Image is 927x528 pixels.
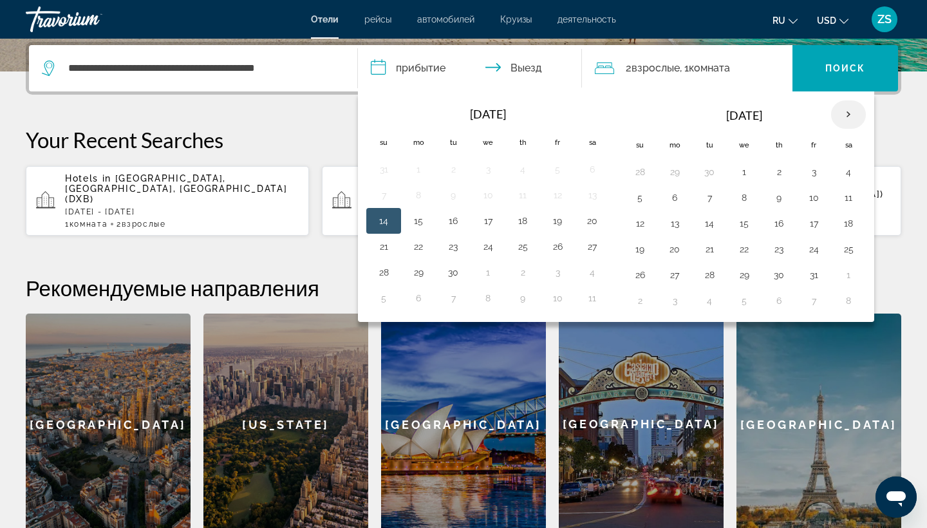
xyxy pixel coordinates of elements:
button: User Menu [868,6,901,33]
button: Day 26 [547,238,568,256]
button: Day 5 [734,292,754,310]
button: Day 27 [664,266,685,284]
button: Hotels in [GEOGRAPHIC_DATA], [GEOGRAPHIC_DATA], [GEOGRAPHIC_DATA] (DXB)[DATE] - [DATE]1Комната2Вз... [26,165,309,236]
button: Day 15 [408,212,429,230]
button: Day 30 [699,163,720,181]
button: Day 16 [443,212,464,230]
button: Day 18 [512,212,533,230]
a: Круизы [500,14,532,24]
button: Day 1 [478,263,498,281]
button: Hotels in [GEOGRAPHIC_DATA], [GEOGRAPHIC_DATA], [GEOGRAPHIC_DATA] (DXB)[DATE] - [DATE]1Комната2Вз... [322,165,605,236]
button: Day 29 [408,263,429,281]
button: Day 1 [734,163,754,181]
button: Day 18 [838,214,859,232]
button: Day 2 [769,163,789,181]
button: Day 11 [582,289,603,307]
button: Day 3 [803,163,824,181]
button: Day 7 [373,186,394,204]
button: Day 10 [478,186,498,204]
button: Day 27 [582,238,603,256]
button: Day 26 [630,266,650,284]
button: Day 30 [443,263,464,281]
button: Day 23 [443,238,464,256]
button: Day 3 [478,160,498,178]
button: Day 16 [769,214,789,232]
button: Change language [772,11,798,30]
span: , 1 [680,59,730,77]
button: Day 12 [547,186,568,204]
button: Day 2 [443,160,464,178]
span: 2 [117,220,165,229]
div: Search widget [29,45,898,91]
th: [DATE] [401,100,575,128]
span: 1 [65,220,108,229]
button: Day 17 [478,212,498,230]
a: Отели [311,14,339,24]
button: Day 8 [838,292,859,310]
span: Hotels in [65,173,111,184]
span: [GEOGRAPHIC_DATA], [GEOGRAPHIC_DATA], [GEOGRAPHIC_DATA] (DXB) [65,173,287,204]
button: Day 4 [582,263,603,281]
a: Travorium [26,3,154,36]
button: Day 9 [443,186,464,204]
span: Взрослые [632,62,680,74]
button: Day 12 [630,214,650,232]
span: ZS [877,13,892,26]
button: Day 19 [630,240,650,258]
button: Day 13 [582,186,603,204]
button: Day 9 [769,189,789,207]
th: [DATE] [657,100,831,131]
button: Day 20 [664,240,685,258]
button: Day 4 [838,163,859,181]
p: [DATE] - [DATE] [65,207,299,216]
iframe: Кнопка запуска окна обмена сообщениями [876,476,917,518]
a: автомобилей [417,14,474,24]
button: Day 11 [838,189,859,207]
button: Travelers: 2 adults, 0 children [582,45,793,91]
button: Day 14 [373,212,394,230]
button: Day 4 [699,292,720,310]
button: Day 22 [408,238,429,256]
span: Взрослые [122,220,165,229]
button: Day 4 [512,160,533,178]
button: Day 13 [664,214,685,232]
button: Поиск [792,45,898,91]
button: Day 6 [664,189,685,207]
button: Day 11 [512,186,533,204]
button: Day 1 [838,266,859,284]
button: Day 7 [803,292,824,310]
p: Your Recent Searches [26,127,901,153]
button: Day 5 [630,189,650,207]
button: Day 31 [803,266,824,284]
button: Day 10 [547,289,568,307]
button: Day 28 [373,263,394,281]
span: 2 [626,59,680,77]
button: Day 2 [512,263,533,281]
span: Комната [689,62,730,74]
button: Day 9 [512,289,533,307]
span: деятельность [557,14,616,24]
button: Day 5 [547,160,568,178]
button: Day 19 [547,212,568,230]
button: Day 6 [769,292,789,310]
button: Day 8 [478,289,498,307]
button: Day 21 [699,240,720,258]
button: Day 21 [373,238,394,256]
button: Day 5 [373,289,394,307]
a: рейсы [364,14,391,24]
button: Day 24 [803,240,824,258]
button: Day 1 [408,160,429,178]
button: Day 7 [443,289,464,307]
button: Day 14 [699,214,720,232]
button: Day 15 [734,214,754,232]
button: Day 17 [803,214,824,232]
button: Next month [831,100,866,129]
button: Day 20 [582,212,603,230]
button: Day 31 [373,160,394,178]
button: Day 23 [769,240,789,258]
button: Day 25 [512,238,533,256]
